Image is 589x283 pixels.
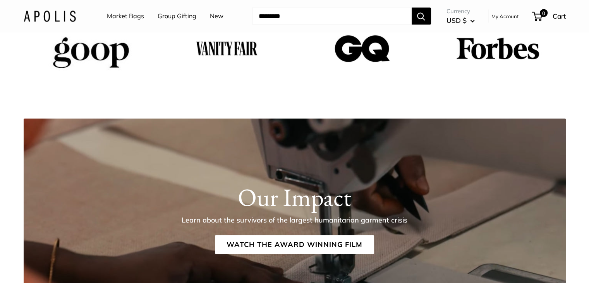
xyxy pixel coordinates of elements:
button: USD $ [446,14,475,27]
button: Search [412,8,431,25]
span: USD $ [446,16,467,24]
a: Watch the Award Winning Film [215,235,374,254]
span: Cart [553,12,566,20]
a: Group Gifting [158,10,196,22]
span: Currency [446,6,475,17]
input: Search... [252,8,412,25]
span: 0 [539,9,547,17]
h1: Our Impact [238,183,351,212]
a: New [210,10,223,22]
p: Learn about the survivors of the largest humanitarian garment crisis [182,215,407,226]
img: Apolis [24,10,76,22]
a: My Account [491,12,519,21]
a: Market Bags [107,10,144,22]
a: 0 Cart [532,10,566,22]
